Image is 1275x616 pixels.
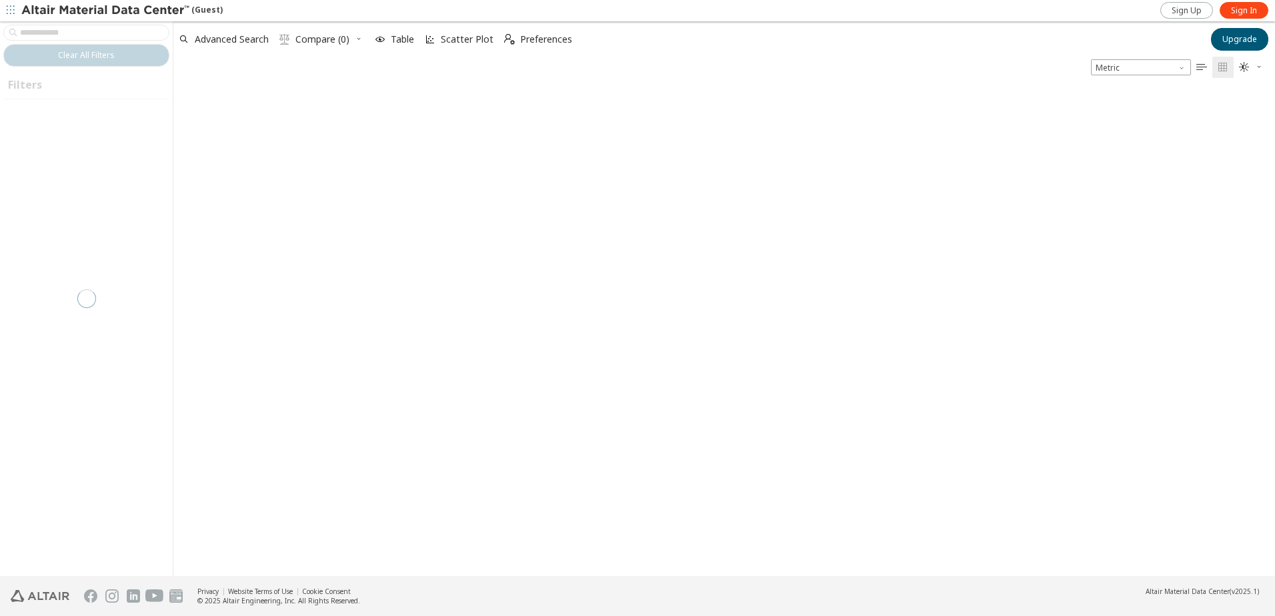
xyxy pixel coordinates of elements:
a: Privacy [197,587,219,596]
span: Sign In [1231,5,1257,16]
i:  [1196,62,1207,73]
a: Website Terms of Use [228,587,293,596]
span: Sign Up [1172,5,1202,16]
button: Upgrade [1211,28,1268,51]
a: Sign Up [1160,2,1213,19]
button: Theme [1234,57,1268,78]
span: Upgrade [1222,34,1257,45]
a: Sign In [1220,2,1268,19]
span: Metric [1091,59,1191,75]
img: Altair Material Data Center [21,4,191,17]
div: (v2025.1) [1146,587,1259,596]
i:  [504,34,515,45]
i:  [279,34,290,45]
img: Altair Engineering [11,590,69,602]
span: Altair Material Data Center [1146,587,1230,596]
span: Scatter Plot [441,35,493,44]
span: Table [391,35,414,44]
a: Cookie Consent [302,587,351,596]
div: © 2025 Altair Engineering, Inc. All Rights Reserved. [197,596,360,605]
span: Preferences [520,35,572,44]
button: Tile View [1212,57,1234,78]
div: (Guest) [21,4,223,17]
button: Table View [1191,57,1212,78]
i:  [1218,62,1228,73]
span: Compare (0) [295,35,349,44]
span: Advanced Search [195,35,269,44]
i:  [1239,62,1250,73]
div: Unit System [1091,59,1191,75]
